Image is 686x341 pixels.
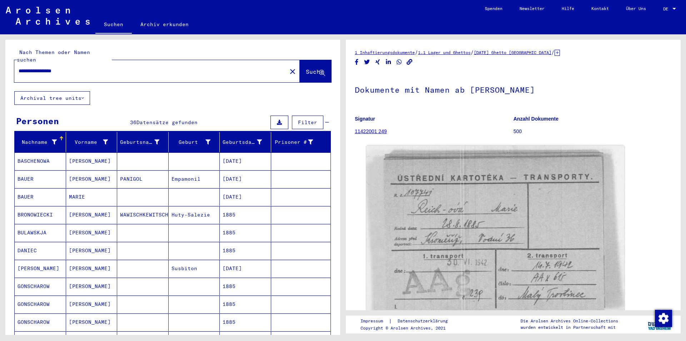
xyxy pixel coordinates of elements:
mat-header-cell: Vorname [66,132,118,152]
button: Share on LinkedIn [385,58,392,67]
img: Arolsen_neg.svg [6,7,90,25]
div: Geburtsname [120,136,168,148]
mat-cell: [PERSON_NAME] [15,260,66,277]
mat-cell: [PERSON_NAME] [66,296,118,313]
span: Datensätze gefunden [136,119,198,126]
mat-cell: Susbiton [169,260,220,277]
a: 1 Inhaftierungsdokumente [355,50,415,55]
div: Vorname [69,138,108,146]
p: 500 [513,128,672,135]
mat-cell: MARIE [66,188,118,206]
mat-label: Nach Themen oder Namen suchen [17,49,90,63]
mat-cell: WAWISCHKEWITSCH [117,206,169,224]
button: Copy link [406,58,413,67]
div: Vorname [69,136,117,148]
div: | [361,317,456,325]
div: Geburt‏ [171,136,220,148]
a: 11422001 249 [355,128,387,134]
mat-cell: [DATE] [220,260,271,277]
p: Copyright © Arolsen Archives, 2021 [361,325,456,331]
mat-cell: 1885 [220,242,271,259]
mat-cell: DANIEC [15,242,66,259]
mat-cell: BASCHENOWA [15,152,66,170]
mat-cell: [PERSON_NAME] [66,152,118,170]
img: Zustimmung ändern [655,310,672,327]
mat-cell: PANIGOL [117,170,169,188]
button: Suche [300,60,331,82]
mat-header-cell: Prisoner # [271,132,331,152]
mat-cell: BAUER [15,170,66,188]
mat-cell: [DATE] [220,188,271,206]
mat-cell: 1885 [220,224,271,242]
mat-cell: [PERSON_NAME] [66,260,118,277]
button: Share on Facebook [353,58,361,67]
mat-cell: GONSCHAROW [15,296,66,313]
button: Share on WhatsApp [396,58,403,67]
mat-cell: [PERSON_NAME] [66,242,118,259]
mat-header-cell: Nachname [15,132,66,152]
button: Clear [285,64,300,78]
button: Filter [292,116,323,129]
mat-header-cell: Geburt‏ [169,132,220,152]
a: 1.1 Lager und Ghettos [418,50,471,55]
img: yv_logo.png [646,315,673,333]
mat-cell: BAUER [15,188,66,206]
mat-cell: [PERSON_NAME] [66,224,118,242]
button: Archival tree units [14,91,90,105]
span: 36 [130,119,136,126]
div: Nachname [18,138,57,146]
button: Share on Twitter [363,58,371,67]
a: Suchen [95,16,132,34]
mat-cell: [PERSON_NAME] [66,278,118,295]
span: DE [663,6,671,11]
span: Filter [298,119,317,126]
mat-cell: [PERSON_NAME] [66,313,118,331]
b: Anzahl Dokumente [513,116,558,122]
img: 001.jpg [366,145,625,324]
p: wurden entwickelt in Partnerschaft mit [521,324,618,331]
mat-cell: 1885 [220,313,271,331]
span: Suche [306,68,324,75]
mat-icon: close [288,67,297,76]
mat-cell: [DATE] [220,170,271,188]
mat-cell: GONSCHAROW [15,313,66,331]
span: / [471,49,474,55]
a: Datenschutzerklärung [392,317,456,325]
mat-cell: Empamonil [169,170,220,188]
a: Archiv erkunden [132,16,197,33]
button: Share on Xing [374,58,382,67]
mat-header-cell: Geburtsname [117,132,169,152]
mat-cell: 1885 [220,206,271,224]
mat-cell: BULAWSKJA [15,224,66,242]
mat-cell: 1885 [220,278,271,295]
div: Personen [16,115,59,127]
b: Signatur [355,116,375,122]
p: Die Arolsen Archives Online-Collections [521,318,618,324]
mat-header-cell: Geburtsdatum [220,132,271,152]
div: Geburtsdatum [223,136,271,148]
mat-cell: GONSCHAROW [15,278,66,295]
mat-cell: [PERSON_NAME] [66,206,118,224]
div: Geburtsdatum [223,138,262,146]
mat-cell: Huty-Salezie [169,206,220,224]
div: Prisoner # [274,138,313,146]
span: / [415,49,418,55]
div: Zustimmung ändern [655,310,672,327]
div: Prisoner # [274,136,322,148]
mat-cell: [PERSON_NAME] [66,170,118,188]
mat-cell: 1885 [220,296,271,313]
div: Geburt‏ [171,138,211,146]
h1: Dokumente mit Namen ab [PERSON_NAME] [355,73,672,105]
div: Geburtsname [120,138,159,146]
span: / [551,49,555,55]
div: Nachname [18,136,66,148]
mat-cell: BRONOWIECKI [15,206,66,224]
a: Impressum [361,317,389,325]
a: [DATE] Ghetto [GEOGRAPHIC_DATA] [474,50,551,55]
mat-cell: [DATE] [220,152,271,170]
